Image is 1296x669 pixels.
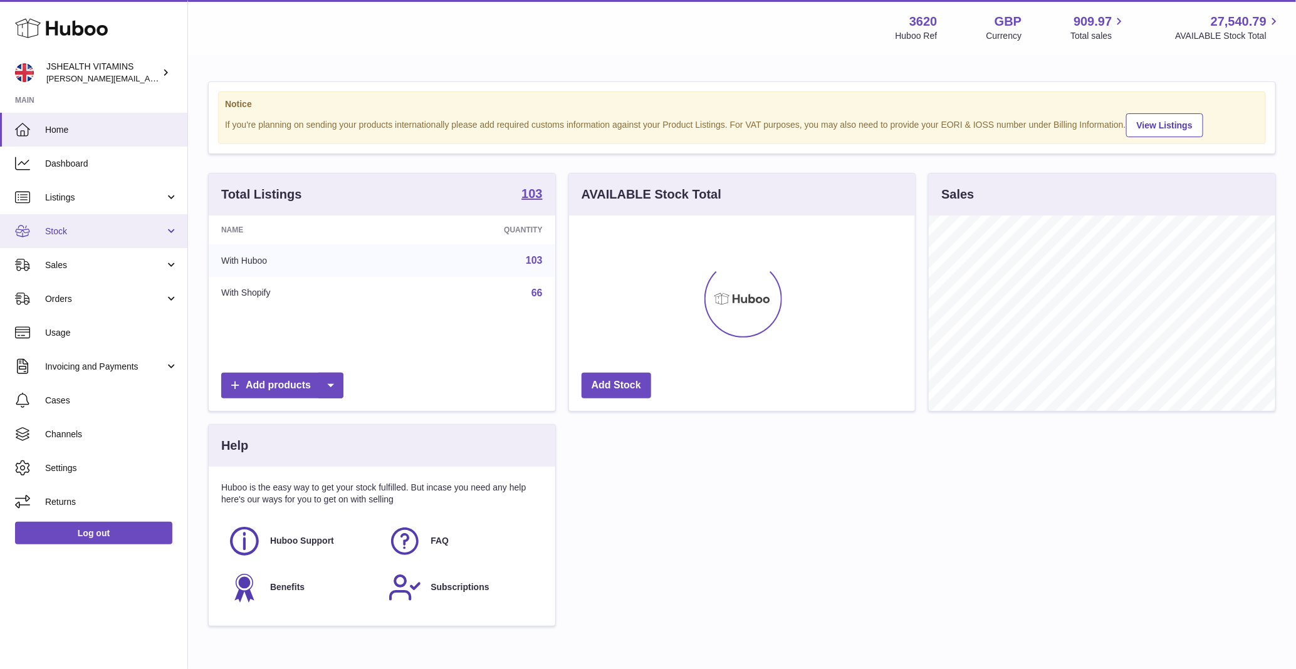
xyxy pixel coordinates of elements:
[582,373,651,398] a: Add Stock
[45,496,178,508] span: Returns
[986,30,1022,42] div: Currency
[431,581,489,593] span: Subscriptions
[45,361,165,373] span: Invoicing and Payments
[209,244,395,277] td: With Huboo
[909,13,938,30] strong: 3620
[531,288,543,298] a: 66
[896,30,938,42] div: Huboo Ref
[45,226,165,237] span: Stock
[388,524,536,558] a: FAQ
[1175,13,1281,42] a: 27,540.79 AVAILABLE Stock Total
[46,73,251,83] span: [PERSON_NAME][EMAIL_ADDRESS][DOMAIN_NAME]
[431,535,449,547] span: FAQ
[225,98,1259,110] strong: Notice
[270,581,305,593] span: Benefits
[15,63,34,82] img: francesca@jshealthvitamins.com
[227,571,375,604] a: Benefits
[1074,13,1112,30] span: 909.97
[45,395,178,407] span: Cases
[221,373,343,398] a: Add products
[15,522,172,544] a: Log out
[582,186,721,203] h3: AVAILABLE Stock Total
[209,277,395,309] td: With Shopify
[45,293,165,305] span: Orders
[221,482,543,506] p: Huboo is the easy way to get your stock fulfilled. But incase you need any help here's our ways f...
[388,571,536,604] a: Subscriptions
[941,186,974,203] h3: Sales
[1175,30,1281,42] span: AVAILABLE Stock Total
[225,111,1259,137] div: If you're planning on sending your products internationally please add required customs informati...
[45,428,178,440] span: Channels
[45,158,178,170] span: Dashboard
[45,192,165,204] span: Listings
[209,215,395,244] th: Name
[221,186,302,203] h3: Total Listings
[395,215,555,244] th: Quantity
[46,61,159,85] div: JSHEALTH VITAMINS
[270,535,334,547] span: Huboo Support
[45,327,178,339] span: Usage
[1070,30,1126,42] span: Total sales
[521,187,542,200] strong: 103
[45,259,165,271] span: Sales
[995,13,1022,30] strong: GBP
[1211,13,1267,30] span: 27,540.79
[526,255,543,266] a: 103
[521,187,542,202] a: 103
[45,462,178,474] span: Settings
[45,124,178,136] span: Home
[227,524,375,558] a: Huboo Support
[1126,113,1203,137] a: View Listings
[1070,13,1126,42] a: 909.97 Total sales
[221,437,248,454] h3: Help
